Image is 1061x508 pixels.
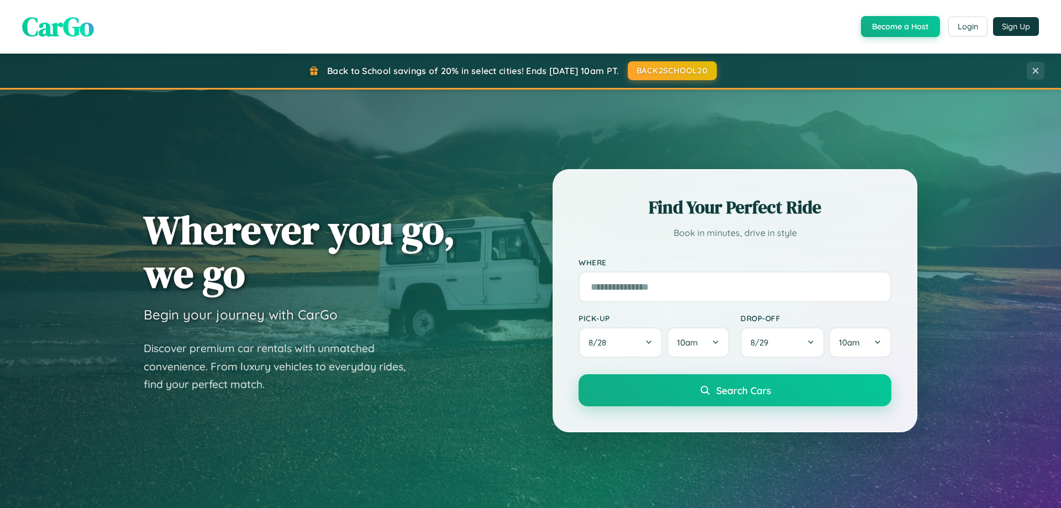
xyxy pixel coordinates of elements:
button: 8/29 [740,327,824,358]
label: Pick-up [579,313,729,323]
span: 10am [677,337,698,348]
button: 10am [829,327,891,358]
button: 8/28 [579,327,663,358]
span: 10am [839,337,860,348]
button: Login [948,17,988,36]
span: 8 / 28 [589,337,612,348]
p: Book in minutes, drive in style [579,225,891,241]
button: Search Cars [579,374,891,406]
span: Back to School savings of 20% in select cities! Ends [DATE] 10am PT. [327,65,619,76]
span: 8 / 29 [750,337,774,348]
h3: Begin your journey with CarGo [144,306,338,323]
button: 10am [667,327,729,358]
h1: Wherever you go, we go [144,208,455,295]
label: Where [579,258,891,267]
span: CarGo [22,8,94,45]
span: Search Cars [716,384,771,396]
label: Drop-off [740,313,891,323]
h2: Find Your Perfect Ride [579,195,891,219]
button: Become a Host [861,16,940,37]
p: Discover premium car rentals with unmatched convenience. From luxury vehicles to everyday rides, ... [144,339,420,394]
button: BACK2SCHOOL20 [628,61,717,80]
button: Sign Up [993,17,1039,36]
